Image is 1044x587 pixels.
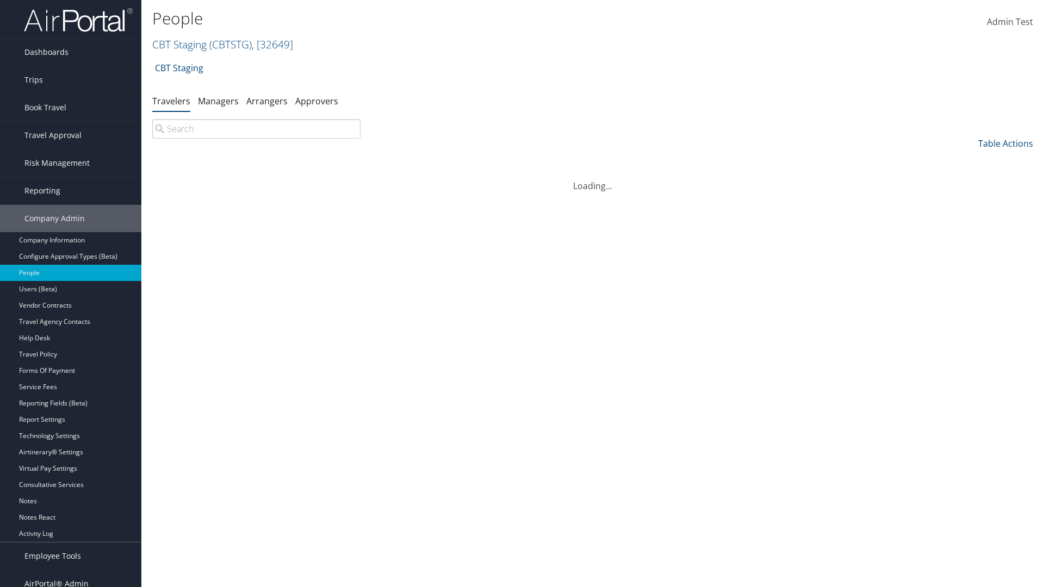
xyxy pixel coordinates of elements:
a: CBT Staging [155,57,203,79]
h1: People [152,7,739,30]
img: airportal-logo.png [24,7,133,33]
span: Trips [24,66,43,93]
a: Managers [198,95,239,107]
span: Reporting [24,177,60,204]
span: ( CBTSTG ) [209,37,252,52]
a: Arrangers [246,95,288,107]
span: Company Admin [24,205,85,232]
span: Book Travel [24,94,66,121]
a: Admin Test [987,5,1033,39]
input: Search [152,119,361,139]
span: Admin Test [987,16,1033,28]
span: Risk Management [24,149,90,177]
span: Travel Approval [24,122,82,149]
a: Approvers [295,95,338,107]
a: Travelers [152,95,190,107]
span: , [ 32649 ] [252,37,293,52]
span: Employee Tools [24,542,81,570]
span: Dashboards [24,39,69,66]
a: Table Actions [978,138,1033,149]
div: Loading... [152,166,1033,192]
a: CBT Staging [152,37,293,52]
